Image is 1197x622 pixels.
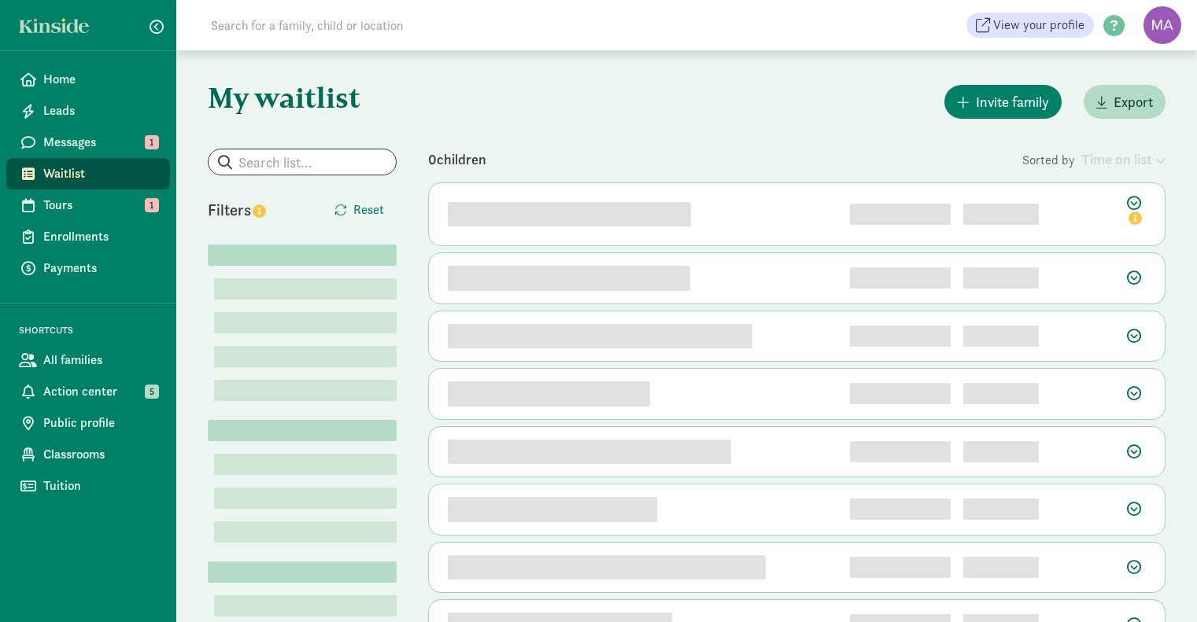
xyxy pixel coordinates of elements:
[6,64,170,95] a: Home
[963,267,1039,289] div: [object Object]
[208,561,397,583] div: Lorem
[1084,85,1166,119] button: Export
[43,70,157,89] span: Home
[850,204,951,225] div: 1
[850,383,951,404] div: 4
[6,158,170,190] a: Waitlist
[966,13,1094,38] a: View your profile
[6,127,170,158] a: Messages 1
[6,221,170,252] a: Enrollments
[850,267,951,289] div: 2
[944,85,1062,119] button: Invite family
[145,385,159,399] span: 5
[214,521,220,540] label: Lorem (1)
[993,16,1084,35] span: View your profile
[43,101,157,120] span: Leads
[448,381,650,407] div: 7b18s5d1pq5p8wh undefined
[145,198,159,212] span: 1
[6,407,170,439] a: Public profile
[6,344,170,376] a: All families
[6,190,170,221] a: Tours 1
[43,133,157,152] span: Messages
[43,414,157,432] span: Public profile
[43,382,157,401] span: Action center
[43,164,157,183] span: Waitlist
[43,196,157,215] span: Tours
[214,278,220,297] label: Lorem (1)
[208,420,397,441] div: Lorem
[448,266,690,291] div: 3n0114ljju3qdnn3jyo9yy undefined
[214,380,220,399] label: Lorem (1)
[448,324,752,349] div: huwbr54vckpqin4s9ye5v0u4ovm undefined
[1081,149,1166,170] div: Time on list
[43,445,157,464] span: Classrooms
[208,245,397,266] div: Lorem
[214,312,220,331] label: Lorem (1)
[6,376,170,407] a: Action center 5
[208,198,302,222] div: Filters
[963,204,1039,225] div: [object Object]
[448,202,691,227] div: xtxjjqu0o2jimkxa2iorbbc undefined
[963,441,1039,462] div: [object Object]
[1118,547,1197,622] iframe: Chat Widget
[963,383,1039,404] div: [object Object]
[850,326,951,347] div: 3
[209,149,396,175] input: Search list...
[963,326,1039,347] div: [object Object]
[976,91,1049,112] span: Invite family
[1114,91,1153,112] span: Export
[963,557,1039,578] div: [object Object]
[43,351,157,370] span: All families
[448,497,657,522] div: dspdoj5wjs7k915s2 undefined
[214,346,220,365] label: Lorem (1)
[6,470,170,502] a: Tuition
[448,440,731,465] div: 00f7g3pfr70ivrrg38t9trx5vf87 undefined
[214,595,220,614] label: Lorem (1)
[322,194,397,226] button: Reset
[43,477,157,495] span: Tuition
[43,259,157,278] span: Payments
[214,488,220,506] label: Lorem (1)
[428,149,1022,170] div: 0 children
[6,252,170,284] a: Payments
[201,9,643,41] input: Search for a family, child or location
[850,499,951,520] div: 6
[850,441,951,462] div: 5
[963,499,1039,520] div: [object Object]
[208,82,397,113] h1: My waitlist
[448,555,766,580] div: bq0ryzu667my9o1f80bx14ag9ts20 undefined
[353,201,384,219] span: Reset
[214,454,220,473] label: Lorem (1)
[6,439,170,470] a: Classrooms
[145,135,159,149] span: 1
[850,557,951,578] div: 7
[6,95,170,127] a: Leads
[1022,149,1166,170] div: Sorted by
[43,227,157,246] span: Enrollments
